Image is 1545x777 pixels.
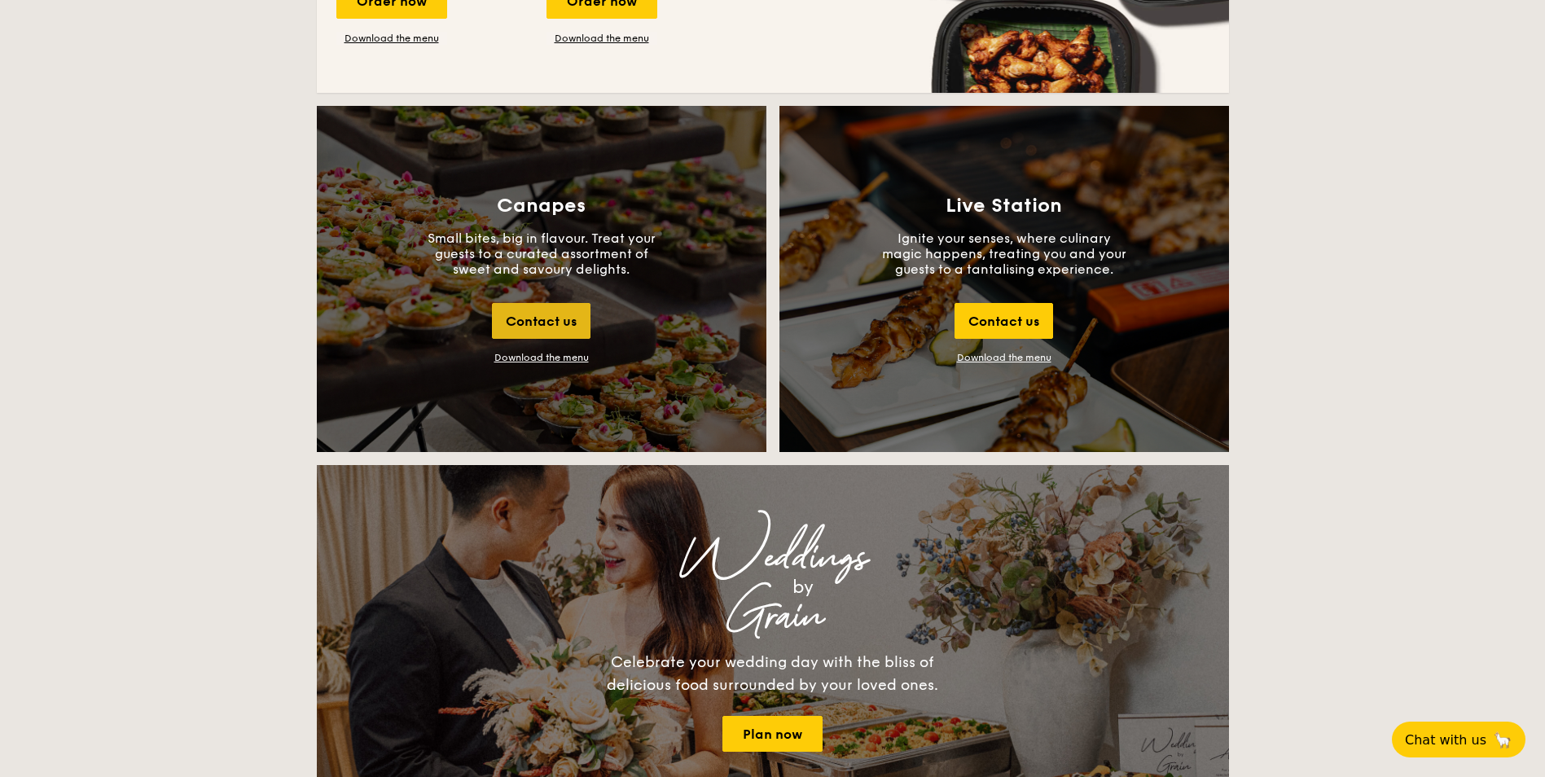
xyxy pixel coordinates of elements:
div: Grain [460,602,1086,631]
div: Contact us [492,303,590,339]
a: Download the menu [546,32,657,45]
div: Celebrate your wedding day with the bliss of delicious food surrounded by your loved ones. [590,651,956,696]
span: 🦙 [1493,731,1512,749]
h3: Canapes [497,195,586,217]
a: Plan now [722,716,823,752]
div: Download the menu [494,352,589,363]
span: Chat with us [1405,732,1486,748]
p: Ignite your senses, where culinary magic happens, treating you and your guests to a tantalising e... [882,230,1126,277]
div: Weddings [460,543,1086,573]
button: Chat with us🦙 [1392,722,1525,757]
a: Download the menu [336,32,447,45]
h3: Live Station [946,195,1062,217]
div: Contact us [955,303,1053,339]
a: Download the menu [957,352,1051,363]
p: Small bites, big in flavour. Treat your guests to a curated assortment of sweet and savoury delig... [419,230,664,277]
div: by [520,573,1086,602]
